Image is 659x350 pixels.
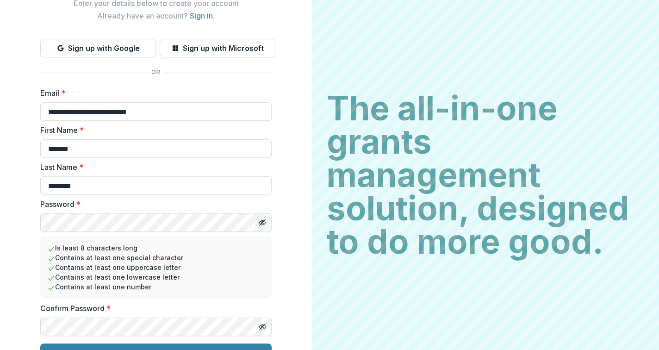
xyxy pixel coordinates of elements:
[40,303,266,314] label: Confirm Password
[40,199,266,210] label: Password
[255,319,270,334] button: Toggle password visibility
[48,253,264,262] li: Contains at least one special character
[40,125,266,136] label: First Name
[48,282,264,292] li: Contains at least one number
[40,39,156,57] button: Sign up with Google
[48,262,264,272] li: Contains at least one uppercase letter
[255,215,270,230] button: Toggle password visibility
[160,39,275,57] button: Sign up with Microsoft
[48,243,264,253] li: Is least 8 characters long
[40,162,266,173] label: Last Name
[48,272,264,282] li: Contains at least one lowercase letter
[40,87,266,99] label: Email
[40,12,272,20] h2: Already have an account? .
[190,11,213,20] a: Sign in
